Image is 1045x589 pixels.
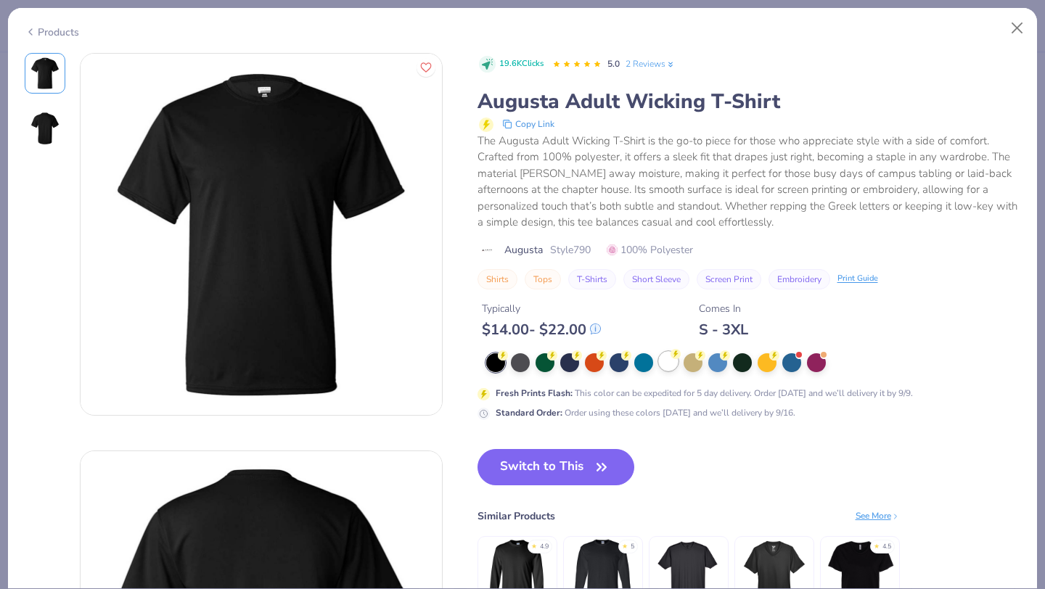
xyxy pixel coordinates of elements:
button: Short Sleeve [623,269,689,289]
div: ★ [531,542,537,548]
span: 100% Polyester [607,242,693,258]
div: 4.5 [882,542,891,552]
img: Front [28,56,62,91]
div: The Augusta Adult Wicking T-Shirt is the go-to piece for those who appreciate style with a side o... [478,133,1021,231]
button: Switch to This [478,449,635,485]
button: Like [417,58,435,77]
div: See More [856,509,900,522]
strong: Fresh Prints Flash : [496,387,573,399]
div: Print Guide [837,273,878,285]
div: Products [25,25,79,40]
div: This color can be expedited for 5 day delivery. Order [DATE] and we’ll delivery it by 9/9. [496,387,913,400]
button: Tops [525,269,561,289]
img: Back [28,111,62,146]
span: Augusta [504,242,543,258]
button: Close [1004,15,1031,42]
div: Typically [482,301,601,316]
div: 5.0 Stars [552,53,602,76]
div: ★ [874,542,880,548]
a: 2 Reviews [626,57,676,70]
div: Similar Products [478,508,555,524]
button: T-Shirts [568,269,616,289]
button: Shirts [478,269,517,289]
div: Augusta Adult Wicking T-Shirt [478,88,1021,115]
div: $ 14.00 - $ 22.00 [482,321,601,339]
strong: Standard Order : [496,407,562,419]
div: Order using these colors [DATE] and we’ll delivery by 9/16. [496,406,795,419]
img: Front [81,54,442,415]
button: Embroidery [769,269,830,289]
span: 5.0 [607,58,620,70]
button: copy to clipboard [498,115,559,133]
div: 5 [631,542,634,552]
button: Screen Print [697,269,761,289]
div: 4.9 [540,542,549,552]
span: Style 790 [550,242,591,258]
div: S - 3XL [699,321,748,339]
div: ★ [622,542,628,548]
div: Comes In [699,301,748,316]
img: brand logo [478,244,497,256]
span: 19.6K Clicks [499,58,544,70]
